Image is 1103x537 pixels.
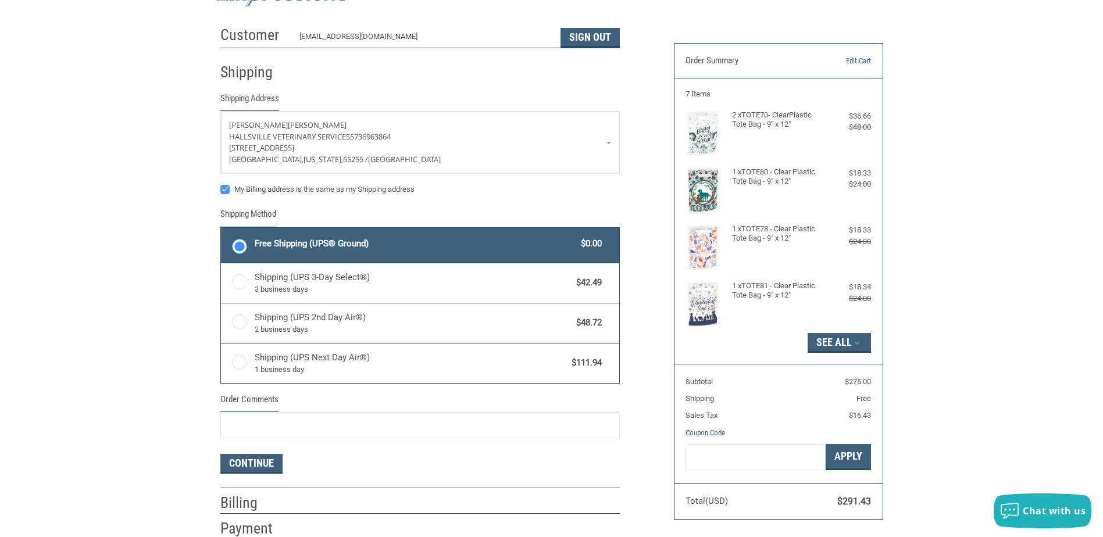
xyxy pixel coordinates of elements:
a: Coupon Code [686,428,725,437]
span: $16.43 [849,411,871,420]
span: 5736963864 [350,131,391,142]
span: $42.49 [571,276,602,289]
h2: Customer [220,26,288,45]
div: $24.00 [824,236,871,248]
span: $275.00 [845,377,871,386]
span: [PERSON_NAME] [288,120,347,130]
h4: 2 x TOTE70- ClearPlastic Tote Bag - 9" x 12" [732,110,822,130]
span: [PERSON_NAME] [229,120,288,130]
span: Total (USD) [686,496,728,506]
span: $111.94 [566,356,602,370]
span: Shipping [686,394,714,403]
span: [US_STATE], [304,154,343,164]
span: 65255 / [343,154,368,164]
div: $18.34 [824,281,871,293]
a: Edit Cart [812,55,871,67]
span: $0.00 [576,237,602,250]
span: $48.72 [571,316,602,330]
input: Gift Certificate or Coupon Code [686,444,826,470]
div: [EMAIL_ADDRESS][DOMAIN_NAME] [299,31,549,48]
legend: Order Comments [220,393,279,412]
label: My Billing address is the same as my Shipping address [220,185,620,194]
span: Free [856,394,871,403]
div: $36.66 [824,110,871,122]
button: Apply [826,444,871,470]
h3: 7 Items [686,90,871,99]
span: [STREET_ADDRESS] [229,142,294,153]
div: $18.33 [824,167,871,179]
span: 2 business days [255,324,571,335]
span: Shipping (UPS 2nd Day Air®) [255,311,571,335]
h3: Order Summary [686,55,812,67]
span: [GEOGRAPHIC_DATA], [229,154,304,164]
a: Enter or select a different address [221,112,619,173]
h4: 1 x TOTE80 - Clear Plastic Tote Bag - 9" x 12" [732,167,822,187]
button: Sign Out [561,28,620,48]
div: $24.00 [824,293,871,305]
span: Chat with us [1023,504,1086,517]
span: [GEOGRAPHIC_DATA] [368,154,441,164]
button: Chat with us [994,493,1091,528]
div: $48.00 [824,121,871,133]
h4: 1 x TOTE78 - Clear Plastic Tote Bag - 9" x 12" [732,224,822,244]
button: Continue [220,454,283,474]
div: $24.00 [824,178,871,190]
span: Sales Tax [686,411,718,420]
span: 3 business days [255,284,571,295]
div: $18.33 [824,224,871,236]
span: $291.43 [837,496,871,507]
button: See All [808,333,871,353]
legend: Shipping Method [220,207,276,227]
span: Free Shipping (UPS® Ground) [255,237,576,250]
legend: Shipping Address [220,92,279,111]
h2: Billing [220,493,288,513]
span: Hallsville Veterinary Services [229,131,350,142]
span: Subtotal [686,377,713,386]
span: 1 business day [255,364,566,375]
span: Shipping (UPS 3-Day Select®) [255,271,571,295]
h4: 1 x TOTE81 - Clear Plastic Tote Bag - 9" x 12" [732,281,822,300]
span: Shipping (UPS Next Day Air®) [255,351,566,375]
h2: Shipping [220,63,288,82]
